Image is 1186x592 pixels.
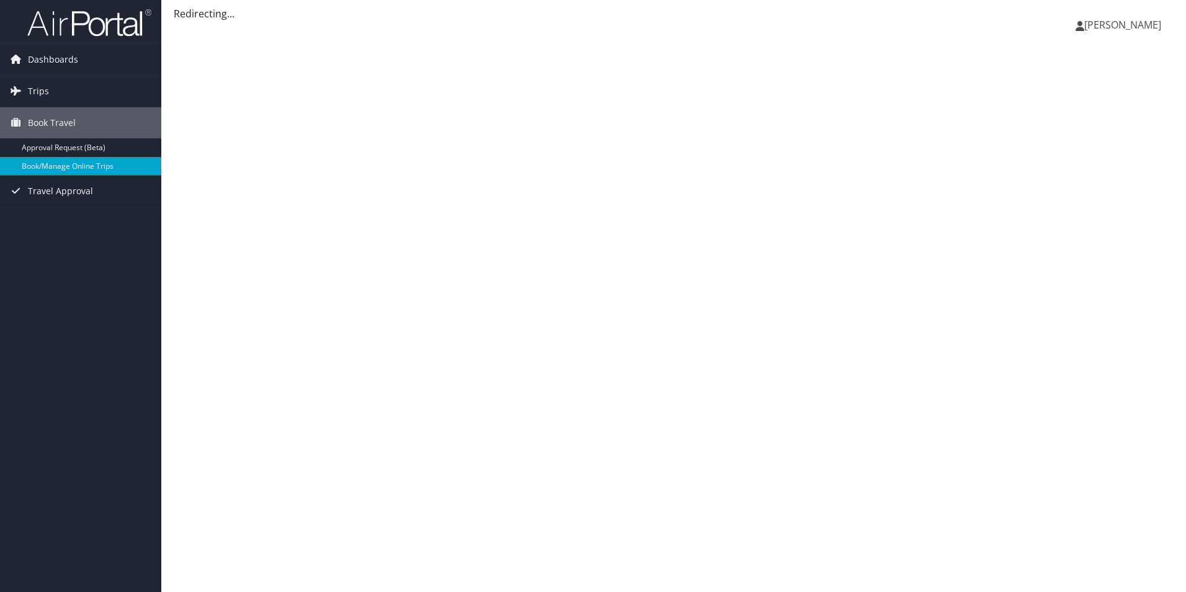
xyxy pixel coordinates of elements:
[27,8,151,37] img: airportal-logo.png
[28,76,49,107] span: Trips
[1076,6,1174,43] a: [PERSON_NAME]
[28,176,93,207] span: Travel Approval
[1084,18,1161,32] span: [PERSON_NAME]
[174,6,1174,21] div: Redirecting...
[28,44,78,75] span: Dashboards
[28,107,76,138] span: Book Travel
